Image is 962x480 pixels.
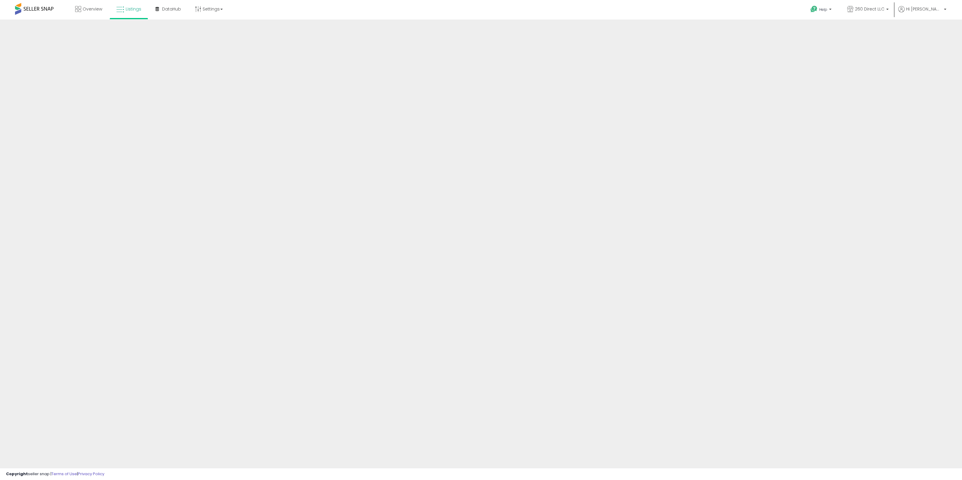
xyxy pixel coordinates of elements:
[855,6,884,12] span: 260 Direct LLC
[906,6,942,12] span: Hi [PERSON_NAME]
[898,6,946,20] a: Hi [PERSON_NAME]
[83,6,102,12] span: Overview
[806,1,838,20] a: Help
[810,5,818,13] i: Get Help
[162,6,181,12] span: DataHub
[819,7,827,12] span: Help
[126,6,141,12] span: Listings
